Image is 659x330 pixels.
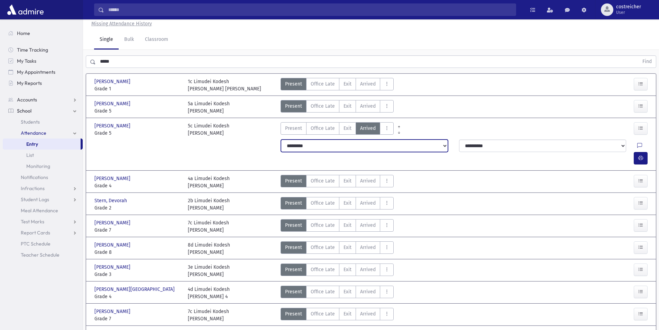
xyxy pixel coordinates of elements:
span: Arrived [360,222,376,229]
span: [PERSON_NAME] [94,175,132,182]
div: AttTypes [281,264,394,278]
span: Arrived [360,266,376,273]
span: Office Late [311,288,335,295]
span: Present [285,177,302,185]
span: Arrived [360,80,376,88]
a: Teacher Schedule [3,249,83,260]
span: Grade 7 [94,315,181,322]
div: 8d Limudei Kodesh [PERSON_NAME] [188,241,230,256]
span: Arrived [360,102,376,110]
div: AttTypes [281,175,394,189]
span: My Tasks [17,58,36,64]
span: Present [285,310,302,318]
span: [PERSON_NAME] [94,219,132,226]
a: PTC Schedule [3,238,83,249]
span: Arrived [360,177,376,185]
div: AttTypes [281,241,394,256]
span: Office Late [311,102,335,110]
span: Student Logs [21,196,49,203]
a: Bulk [119,30,139,50]
span: Grade 4 [94,293,181,300]
span: Exit [344,244,351,251]
a: My Reports [3,78,83,89]
span: Grade 7 [94,226,181,234]
span: costreicher [616,4,641,10]
span: Exit [344,177,351,185]
span: [PERSON_NAME] [94,308,132,315]
span: Test Marks [21,218,44,225]
div: AttTypes [281,122,394,137]
span: Office Late [311,125,335,132]
span: Present [285,222,302,229]
span: School [17,108,31,114]
span: Grade 5 [94,107,181,115]
span: User [616,10,641,15]
span: Grade 3 [94,271,181,278]
span: Exit [344,199,351,207]
span: Arrived [360,310,376,318]
span: Exit [344,102,351,110]
span: [PERSON_NAME] [94,264,132,271]
a: Single [94,30,119,50]
button: Find [638,56,656,68]
span: [PERSON_NAME] [94,78,132,85]
a: Home [3,28,83,39]
span: Accounts [17,97,37,103]
span: Arrived [360,199,376,207]
span: Teacher Schedule [21,252,60,258]
span: [PERSON_NAME] [94,241,132,249]
span: Arrived [360,244,376,251]
span: Present [285,288,302,295]
span: Home [17,30,30,36]
a: Missing Attendance History [89,21,152,27]
span: List [26,152,34,158]
span: [PERSON_NAME][GEOGRAPHIC_DATA] [94,286,176,293]
span: Exit [344,125,351,132]
div: 2b Limudei Kodesh [PERSON_NAME] [188,197,230,212]
span: Present [285,125,302,132]
a: Monitoring [3,161,83,172]
a: My Tasks [3,55,83,66]
img: AdmirePro [6,3,45,17]
a: Accounts [3,94,83,105]
a: Entry [3,139,81,150]
span: Exit [344,266,351,273]
span: Office Late [311,244,335,251]
span: Office Late [311,80,335,88]
span: Exit [344,288,351,295]
span: Grade 8 [94,249,181,256]
span: [PERSON_NAME] [94,100,132,107]
a: Report Cards [3,227,83,238]
a: Time Tracking [3,44,83,55]
span: My Appointments [17,69,55,75]
div: 4d Limudei Kodesh [PERSON_NAME] 4 [188,286,230,300]
a: Infractions [3,183,83,194]
div: AttTypes [281,219,394,234]
div: 7c Limudei Kodesh [PERSON_NAME] [188,219,229,234]
span: Stern, Devorah [94,197,128,204]
span: Notifications [21,174,48,180]
span: Arrived [360,125,376,132]
a: Test Marks [3,216,83,227]
span: Exit [344,310,351,318]
div: AttTypes [281,78,394,92]
span: Grade 2 [94,204,181,212]
u: Missing Attendance History [91,21,152,27]
a: School [3,105,83,116]
span: Office Late [311,266,335,273]
span: Exit [344,80,351,88]
a: Attendance [3,127,83,139]
a: Student Logs [3,194,83,205]
span: Grade 4 [94,182,181,189]
div: 3e Limudei Kodesh [PERSON_NAME] [188,264,230,278]
div: 7c Limudei Kodesh [PERSON_NAME] [188,308,229,322]
div: AttTypes [281,197,394,212]
a: Notifications [3,172,83,183]
input: Search [104,3,516,16]
span: Present [285,266,302,273]
span: Entry [26,141,38,147]
span: Arrived [360,288,376,295]
span: Exit [344,222,351,229]
span: Students [21,119,40,125]
span: Infractions [21,185,45,191]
